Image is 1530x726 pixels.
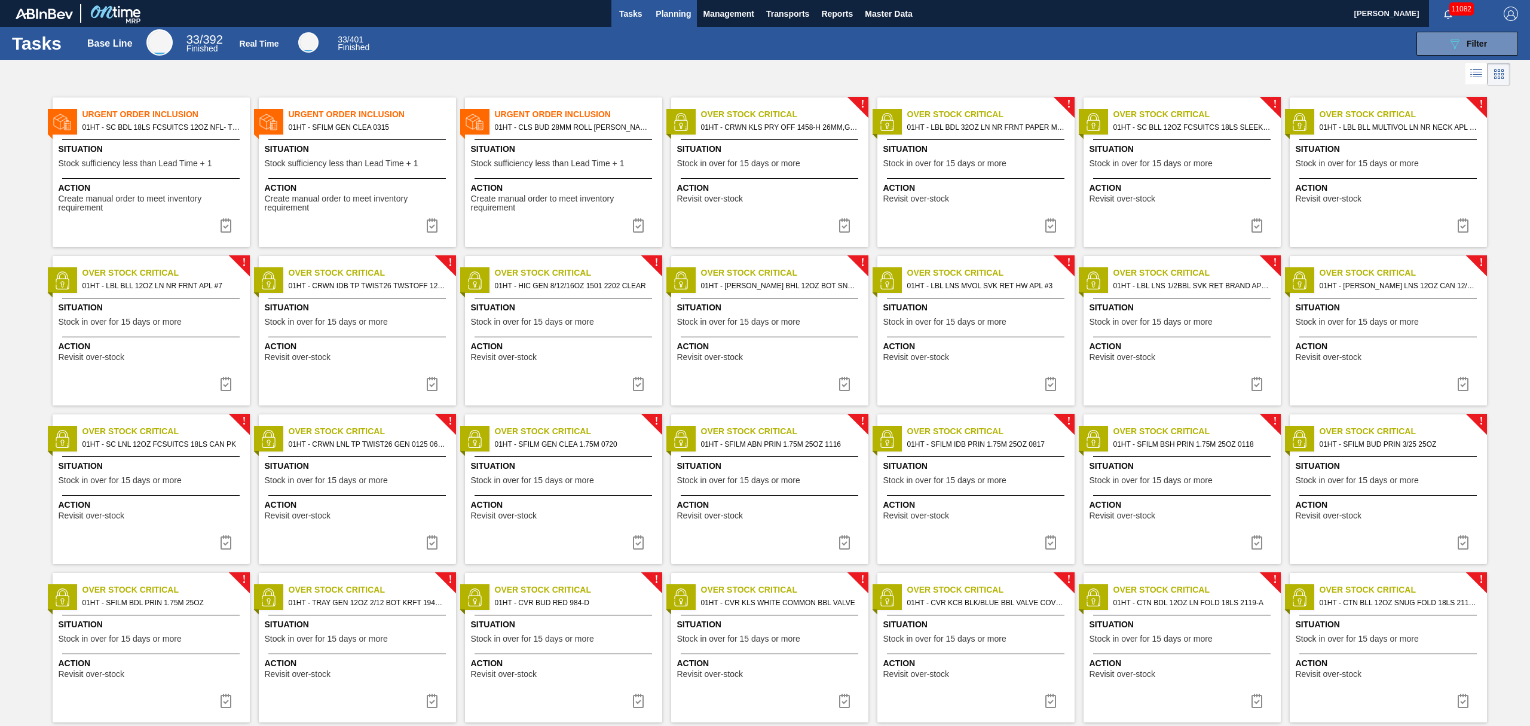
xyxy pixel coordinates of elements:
span: Revisit over-stock [1296,353,1361,362]
span: Situation [1090,301,1278,314]
span: Situation [59,460,247,472]
span: Revisit over-stock [59,353,124,362]
span: Stock in over for 15 days or more [59,635,182,643]
span: Stock in over for 15 days or more [1296,476,1419,485]
span: Stock in over for 15 days or more [1090,476,1213,485]
span: Reports [821,7,853,21]
span: Stock in over for 15 days or more [883,159,1006,168]
img: status [53,430,71,448]
img: icon-task complete [219,218,233,233]
span: Over Stock Critical [907,584,1075,596]
span: 01HT - TRAY GEN 12OZ 2/12 BOT KRFT 1941-C [289,596,446,609]
span: Action [1090,657,1278,670]
span: 01HT - CRWN IDB TP TWIST26 TWSTOFF 12 OZ 70 LB [289,279,446,292]
div: Complete task: 6892803 [1243,372,1271,396]
button: icon-task complete [1449,530,1477,554]
span: 01HT - CTN BLL 12OZ SNUG FOLD 18LS 2119-C [1320,596,1477,609]
span: Revisit over-stock [471,353,537,362]
span: 01HT - HIC GEN 8/12/16OZ 1501 2202 CLEAR [495,279,653,292]
span: Filter [1467,39,1487,48]
span: ! [861,575,864,584]
span: Revisit over-stock [1090,353,1155,362]
span: 01HT - SFILM GEN CLEA 1.75M 0720 [495,438,653,451]
span: Situation [265,618,453,631]
img: status [1084,113,1102,131]
span: ! [1273,100,1277,109]
span: Stock in over for 15 days or more [677,476,800,485]
span: ! [1273,258,1277,267]
span: Over Stock Critical [1113,584,1281,596]
div: Complete task: 6892805 [212,530,240,554]
span: Stock in over for 15 days or more [265,318,388,327]
img: icon-task complete [425,377,439,391]
img: icon-task complete [425,535,439,550]
span: Situation [471,301,659,314]
span: Situation [1296,460,1484,472]
span: Tasks [617,7,644,21]
img: status [466,272,484,289]
span: Over Stock Critical [1113,425,1281,438]
span: 01HT - CVR BUD RED 984-D [495,596,653,609]
span: Action [471,340,659,353]
img: status [1290,272,1308,289]
img: status [259,430,277,448]
span: Stock sufficiency less than Lead Time + 1 [59,159,212,168]
span: Action [265,340,453,353]
button: icon-task complete [1243,530,1271,554]
span: Stock in over for 15 days or more [677,159,800,168]
img: status [259,272,277,289]
span: Urgent Order Inclusion [82,108,250,121]
span: ! [1479,575,1483,584]
button: icon-task complete [830,530,859,554]
span: 01HT - CVR KCB BLK/BLUE BBL VALVE COVER [907,596,1065,609]
span: Stock sufficiency less than Lead Time + 1 [471,159,625,168]
span: Over Stock Critical [907,425,1075,438]
span: ! [1479,258,1483,267]
span: Action [1090,499,1278,511]
span: 01HT - CTN BDL 12OZ LN FOLD 18LS 2119-A [1113,596,1271,609]
img: icon-task complete [631,218,645,233]
div: Complete task: 6892884 [624,689,653,713]
span: 01HT - CRWN LNL TP TWIST26 GEN 0125 063 ABICRN [289,438,446,451]
span: Action [883,499,1072,511]
img: status [672,588,690,606]
span: 01HT - CARR LNS 12OZ CAN 12/12 CAN PK [1320,279,1477,292]
span: ! [1067,258,1070,267]
span: Create manual order to meet inventory requirement [59,194,247,213]
span: Over Stock Critical [82,425,250,438]
span: Situation [883,301,1072,314]
span: Transports [766,7,809,21]
button: icon-task complete [1243,213,1271,237]
span: Revisit over-stock [677,194,743,203]
img: icon-task complete [1456,377,1470,391]
div: Complete task: 6892841 [624,530,653,554]
span: Management [703,7,754,21]
div: Complete task: 6892882 [418,689,446,713]
img: status [1290,113,1308,131]
span: Revisit over-stock [883,353,949,362]
span: 01HT - SFILM BSH PRIN 1.75M 25OZ 0118 [1113,438,1271,451]
span: Situation [1296,143,1484,155]
div: Complete task: 6892800 [624,372,653,396]
span: Over Stock Critical [701,267,868,279]
span: 01HT - SFILM BDL PRIN 1.75M 25OZ [82,596,240,609]
img: status [878,272,896,289]
span: Over Stock Critical [907,108,1075,121]
img: status [1084,588,1102,606]
img: status [672,430,690,448]
img: status [672,272,690,289]
button: Filter [1416,32,1518,56]
span: ! [654,258,658,267]
span: Revisit over-stock [883,670,949,679]
img: status [878,430,896,448]
img: icon-task complete [1250,377,1264,391]
span: Stock in over for 15 days or more [1296,635,1419,643]
span: Revisit over-stock [265,511,331,520]
img: icon-task complete [219,377,233,391]
button: icon-task complete [418,213,446,237]
div: Complete task: 6892720 [1449,213,1477,237]
div: Complete task: 6892807 [418,530,446,554]
div: Complete task: 6892804 [1449,372,1477,396]
button: icon-task complete [212,689,240,713]
span: Stock in over for 15 days or more [883,476,1006,485]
